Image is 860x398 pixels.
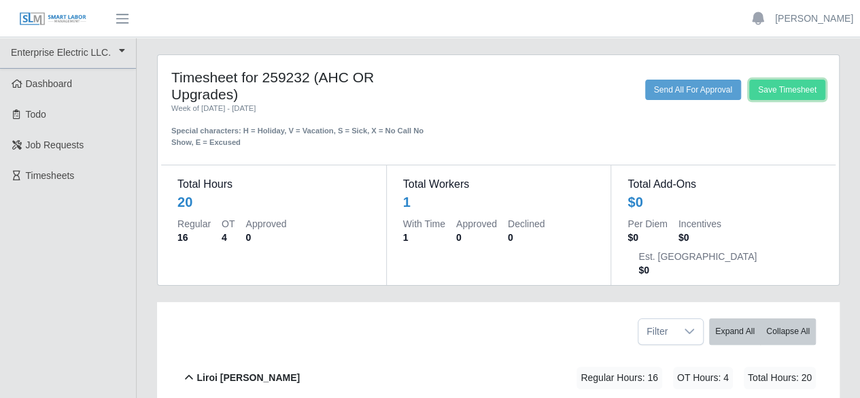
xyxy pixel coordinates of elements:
dd: 1 [403,231,445,244]
div: 20 [177,193,192,212]
dt: Regular [177,217,211,231]
span: Filter [638,319,676,344]
h4: Timesheet for 259232 (AHC OR Upgrades) [171,69,432,103]
dd: 0 [245,231,286,244]
div: Week of [DATE] - [DATE] [171,103,432,114]
dd: $0 [627,231,667,244]
dd: 0 [456,231,497,244]
dt: OT [222,217,235,231]
dt: Est. [GEOGRAPHIC_DATA] [638,250,757,263]
span: OT Hours: 4 [673,367,733,389]
button: Collapse All [760,318,816,345]
dd: 16 [177,231,211,244]
dd: 4 [222,231,235,244]
img: SLM Logo [19,12,87,27]
dt: With Time [403,217,445,231]
b: Liroi [PERSON_NAME] [196,371,300,385]
dd: 0 [508,231,545,244]
dd: $0 [638,263,757,277]
dt: Total Workers [403,176,595,193]
span: Regular Hours: 16 [577,367,662,389]
span: Todo [26,109,46,120]
dt: Per Diem [627,217,667,231]
div: bulk actions [709,318,816,345]
span: Job Requests [26,139,84,150]
dd: $0 [678,231,721,244]
dt: Incentives [678,217,721,231]
button: Expand All [709,318,761,345]
span: Timesheets [26,170,75,181]
a: [PERSON_NAME] [775,12,853,26]
div: $0 [627,193,642,212]
div: Special characters: H = Holiday, V = Vacation, S = Sick, X = No Call No Show, E = Excused [171,114,432,148]
span: Dashboard [26,78,73,89]
dt: Approved [245,217,286,231]
dt: Declined [508,217,545,231]
button: Save Timesheet [749,80,825,100]
span: Total Hours: 20 [744,367,816,389]
button: Send All For Approval [645,80,741,100]
dt: Total Add-Ons [627,176,819,193]
div: 1 [403,193,411,212]
dt: Total Hours [177,176,370,193]
dt: Approved [456,217,497,231]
